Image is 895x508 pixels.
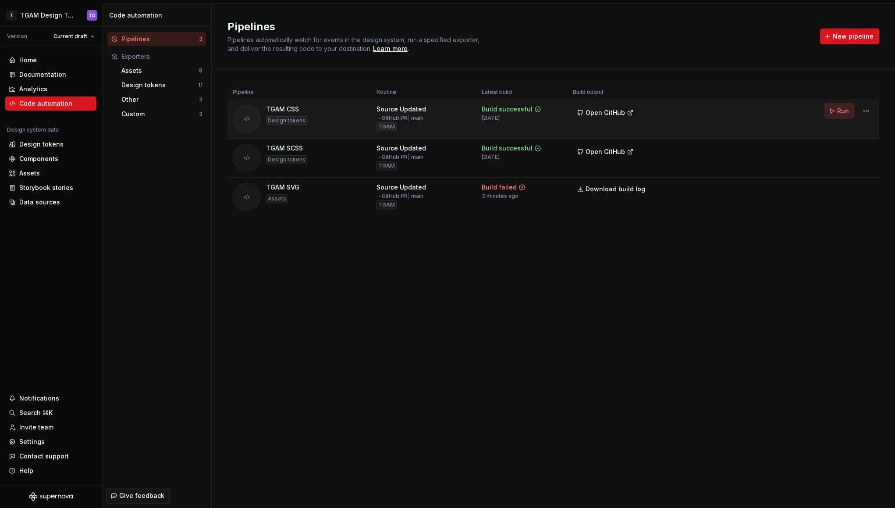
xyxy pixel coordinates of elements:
[199,96,202,103] div: 3
[121,81,198,89] div: Design tokens
[5,195,96,209] a: Data sources
[121,95,199,104] div: Other
[376,183,426,192] div: Source Updated
[573,144,638,160] button: Open GitHub
[837,107,849,115] span: Run
[198,82,202,89] div: 11
[266,194,288,203] div: Assets
[5,420,96,434] a: Invite team
[2,6,100,25] button: TTGAM Design TokensTD
[5,53,96,67] a: Home
[376,154,423,161] div: → GitHub PR main
[568,85,656,100] th: Build output
[824,103,855,119] button: Run
[109,11,208,20] div: Code automation
[833,32,874,41] span: New pipeline
[376,114,423,122] div: → GitHub PR main
[199,111,202,118] div: 3
[19,466,33,475] div: Help
[5,137,96,151] a: Design tokens
[376,105,426,114] div: Source Updated
[586,147,625,156] span: Open GitHub
[121,35,199,43] div: Pipelines
[586,108,625,117] span: Open GitHub
[266,183,299,192] div: TGAM SVG
[6,10,17,21] div: T
[119,491,164,500] span: Give feedback
[573,181,651,197] button: Download build log
[19,423,53,432] div: Invite team
[5,82,96,96] a: Analytics
[266,105,299,114] div: TGAM CSS
[373,44,408,53] a: Learn more
[118,78,206,92] button: Design tokens11
[482,183,517,192] div: Build failed
[5,435,96,449] a: Settings
[7,126,59,133] div: Design system data
[820,29,879,44] button: New pipeline
[371,85,476,100] th: Routine
[408,154,410,160] span: |
[5,166,96,180] a: Assets
[266,116,307,125] div: Design tokens
[5,181,96,195] a: Storybook stories
[482,144,533,153] div: Build successful
[7,33,27,40] div: Version
[121,52,202,61] div: Exporters
[482,154,500,161] div: [DATE]
[29,492,73,501] svg: Supernova Logo
[227,20,810,34] h2: Pipelines
[376,200,397,209] div: TGAM
[19,99,72,108] div: Code automation
[573,105,638,121] button: Open GitHub
[19,154,58,163] div: Components
[227,36,481,52] span: Pipelines automatically watch for events in the design system, run a specified exporter, and deli...
[199,36,202,43] div: 3
[482,105,533,114] div: Build successful
[118,93,206,107] button: Other3
[19,437,45,446] div: Settings
[50,30,98,43] button: Current draft
[19,183,73,192] div: Storybook stories
[19,394,59,403] div: Notifications
[408,114,410,121] span: |
[89,12,96,19] div: TD
[476,85,568,100] th: Latest build
[408,193,410,199] span: |
[376,122,397,131] div: TGAM
[5,391,96,405] button: Notifications
[5,406,96,420] button: Search ⌘K
[376,144,426,153] div: Source Updated
[20,11,76,20] div: TGAM Design Tokens
[5,97,96,111] a: Code automation
[19,198,60,207] div: Data sources
[19,408,53,417] div: Search ⌘K
[118,64,206,78] button: Assets8
[376,161,397,170] div: TGAM
[19,169,40,178] div: Assets
[107,32,206,46] button: Pipelines3
[5,449,96,463] button: Contact support
[586,185,645,193] span: Download build log
[121,66,199,75] div: Assets
[482,193,519,200] div: 3 minutes ago
[107,488,170,504] button: Give feedback
[5,152,96,166] a: Components
[53,33,87,40] span: Current draft
[199,67,202,74] div: 8
[118,107,206,121] button: Custom3
[121,110,199,118] div: Custom
[5,464,96,478] button: Help
[5,68,96,82] a: Documentation
[573,110,638,118] a: Open GitHub
[19,56,37,64] div: Home
[482,114,500,122] div: [DATE]
[266,144,303,153] div: TGAM SCSS
[227,85,371,100] th: Pipeline
[19,70,66,79] div: Documentation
